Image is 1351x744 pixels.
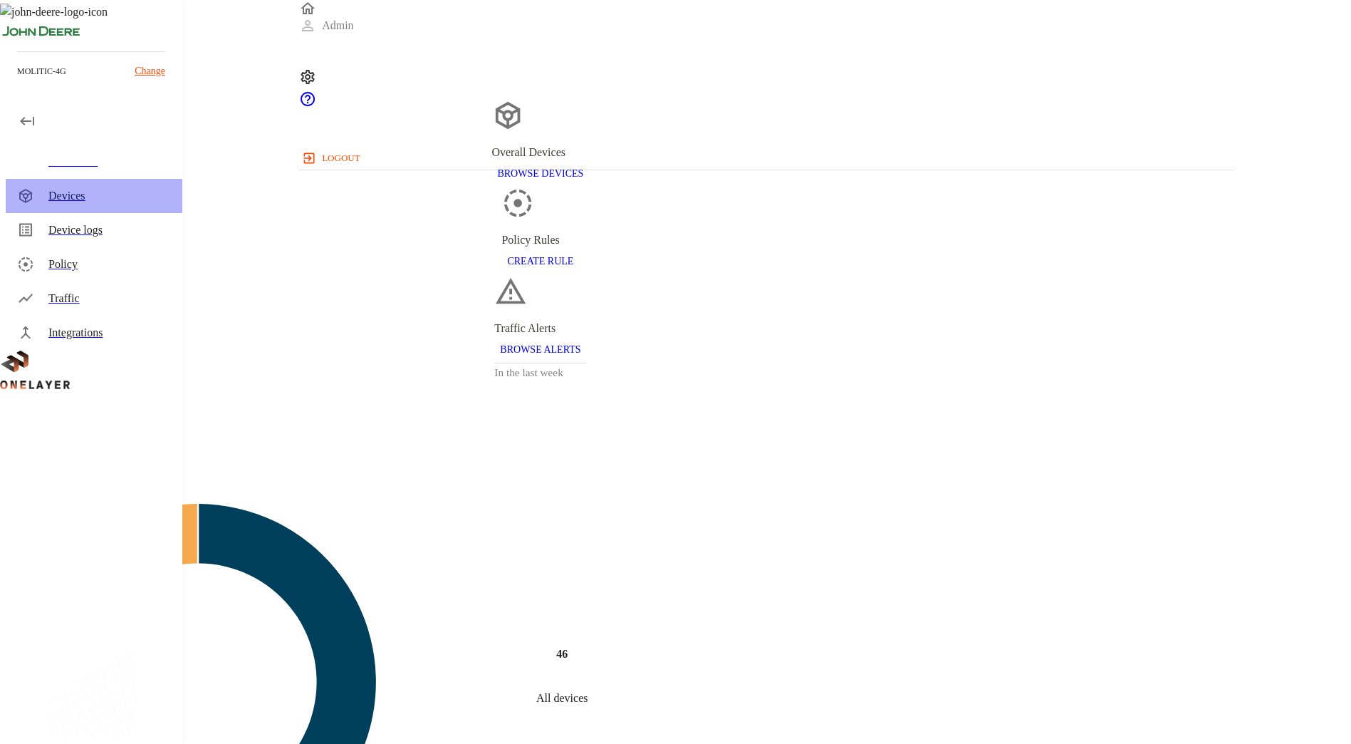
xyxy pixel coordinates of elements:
[322,17,353,34] p: Admin
[501,232,579,249] div: Policy Rules
[299,147,365,170] button: logout
[556,646,568,663] h4: 46
[494,363,586,383] h3: In the last week
[491,161,589,187] button: BROWSE DEVICES
[299,98,316,110] span: Support Portal
[536,689,588,706] p: All devices
[299,98,316,110] a: onelayer-support
[494,337,586,363] button: BROWSE ALERTS
[494,320,586,337] div: Traffic Alerts
[299,147,1234,170] a: logout
[494,343,586,355] a: BROWSE ALERTS
[491,167,589,179] a: BROWSE DEVICES
[501,249,579,275] button: CREATE RULE
[501,254,579,267] a: CREATE RULE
